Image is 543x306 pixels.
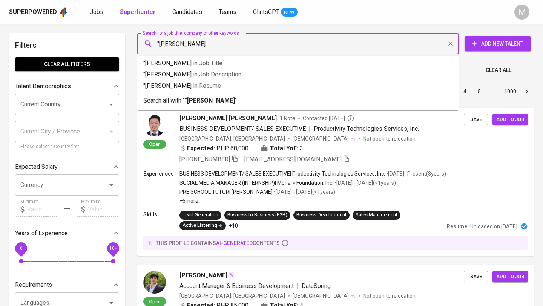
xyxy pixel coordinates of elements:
span: AI-generated [216,240,253,246]
button: Clear All [483,63,514,77]
p: Not open to relocation [363,135,416,142]
b: Total YoE: [270,144,298,153]
span: in Job Description [193,71,241,78]
p: • [DATE] - [DATE] ( <1 years ) [273,188,335,196]
span: Account Manager & Business Development [179,282,294,289]
span: 3 [300,144,303,153]
a: Superpoweredapp logo [9,6,69,18]
div: Requirements [15,277,119,292]
p: +5 more ... [179,197,446,205]
button: Open [106,99,117,110]
p: Experiences [143,170,179,177]
p: Uploaded on [DATE] [470,223,517,230]
button: Go to page 1000 [502,86,518,98]
b: Expected: [187,144,215,153]
span: Clear All filters [21,60,113,69]
p: PRE SCHOOL TUTOR | [PERSON_NAME] [179,188,273,196]
a: Candidates [172,8,204,17]
button: Add to job [492,271,528,283]
b: Superhunter [120,8,156,15]
p: this profile contains contents [156,239,280,247]
span: [PERSON_NAME] [PERSON_NAME] [179,114,277,123]
span: Contacted [DATE] [303,115,354,122]
span: 1 Note [280,115,295,122]
div: Sales Management [356,211,397,219]
p: Search all with " " [143,96,452,105]
p: • [DATE] - [DATE] ( <1 years ) [333,179,396,187]
div: Superpowered [9,8,57,17]
span: [DEMOGRAPHIC_DATA] [293,292,350,300]
button: Go to page 5 [473,86,485,98]
button: Save [464,114,488,125]
span: 10+ [109,246,117,251]
p: BUSINESS DEVELOPMENT/ SALES EXECUTIVE | Productivity Technologies Services, Inc. [179,170,385,177]
span: Candidates [172,8,202,15]
div: Business Development [296,211,347,219]
div: Talent Demographics [15,79,119,94]
span: in Resume [193,82,221,89]
p: Resume [447,223,467,230]
span: Teams [219,8,236,15]
div: M [514,5,529,20]
button: Go to next page [521,86,533,98]
span: [PHONE_NUMBER] [179,156,230,163]
span: Save [468,272,484,281]
div: [GEOGRAPHIC_DATA], [GEOGRAPHIC_DATA] [179,135,285,142]
b: "[PERSON_NAME] [185,97,235,104]
a: Open[PERSON_NAME] [PERSON_NAME]1 NoteContacted [DATE]BUSINESS DEVELOPMENT/ SALES EXECUTIVE|Produc... [137,108,534,256]
img: 9649c0fd4b8441c95bcba17c09bd2180.png [143,114,166,136]
img: dc0a3c1696de325023bfdf978752abdf.jpg [143,271,166,294]
div: Lead Generation [183,211,218,219]
input: Value [27,202,58,217]
span: in Job Title [193,60,222,67]
p: Expected Salary [15,162,58,171]
span: Add to job [496,115,524,124]
a: Jobs [90,8,105,17]
span: [EMAIL_ADDRESS][DOMAIN_NAME] [244,156,342,163]
span: Add New Talent [471,39,525,49]
span: | [309,124,311,133]
p: "[PERSON_NAME] [143,81,452,90]
span: BUSINESS DEVELOPMENT/ SALES EXECUTIVE [179,125,306,132]
div: Business to Business (B2B) [227,211,287,219]
p: +10 [229,222,238,229]
p: "[PERSON_NAME] [143,70,452,79]
a: Superhunter [120,8,157,17]
div: … [488,88,500,95]
p: • [DATE] - Present ( 3 years ) [385,170,446,177]
nav: pagination navigation [400,86,534,98]
div: Years of Experience [15,226,119,241]
p: "[PERSON_NAME] [143,59,452,68]
span: Open [146,141,164,147]
span: GlintsGPT [253,8,279,15]
input: Value [88,202,119,217]
span: DataSpring [302,282,331,289]
div: Active Listening [183,222,223,229]
img: app logo [58,6,69,18]
span: Jobs [90,8,103,15]
p: Not open to relocation [363,292,416,300]
img: magic_wand.svg [228,272,234,278]
button: Add New Talent [465,36,531,51]
div: Expected Salary [15,159,119,174]
button: Add to job [492,114,528,125]
a: GlintsGPT NEW [253,8,298,17]
svg: By Philippines recruiter [347,115,354,122]
span: Add to job [496,272,524,281]
button: Clear [445,38,456,49]
div: [GEOGRAPHIC_DATA], [GEOGRAPHIC_DATA] [179,292,285,300]
span: 0 [20,246,22,251]
p: Talent Demographics [15,82,71,91]
div: PHP 68,000 [179,144,248,153]
span: Save [468,115,484,124]
button: Save [464,271,488,283]
p: Skills [143,211,179,218]
span: Productivity Technologies Services, Inc. [314,125,419,132]
button: Clear All filters [15,57,119,71]
span: Open [146,298,164,305]
span: [PERSON_NAME] [179,271,227,280]
span: [DEMOGRAPHIC_DATA] [293,135,350,142]
p: Years of Experience [15,229,68,238]
span: NEW [281,9,298,16]
p: Please select a Country first [20,143,114,151]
